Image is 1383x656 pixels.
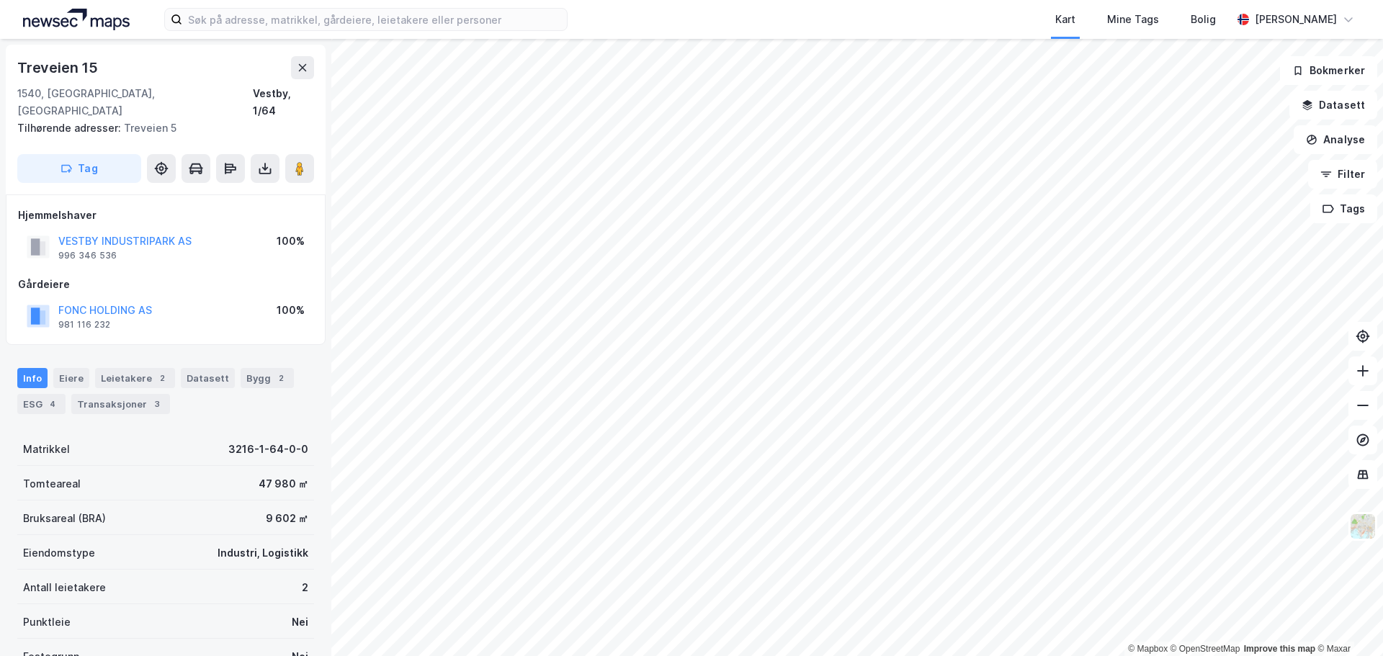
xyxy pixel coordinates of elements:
[23,614,71,631] div: Punktleie
[58,250,117,261] div: 996 346 536
[23,579,106,596] div: Antall leietakere
[218,544,308,562] div: Industri, Logistikk
[181,368,235,388] div: Datasett
[17,56,101,79] div: Treveien 15
[253,85,314,120] div: Vestby, 1/64
[23,510,106,527] div: Bruksareal (BRA)
[274,371,288,385] div: 2
[1311,587,1383,656] iframe: Chat Widget
[95,368,175,388] div: Leietakere
[17,120,303,137] div: Treveien 5
[1055,11,1075,28] div: Kart
[23,9,130,30] img: logo.a4113a55bc3d86da70a041830d287a7e.svg
[1310,194,1377,223] button: Tags
[292,614,308,631] div: Nei
[23,475,81,493] div: Tomteareal
[18,207,313,224] div: Hjemmelshaver
[266,510,308,527] div: 9 602 ㎡
[182,9,567,30] input: Søk på adresse, matrikkel, gårdeiere, leietakere eller personer
[1191,11,1216,28] div: Bolig
[1294,125,1377,154] button: Analyse
[1289,91,1377,120] button: Datasett
[53,368,89,388] div: Eiere
[1311,587,1383,656] div: Kontrollprogram for chat
[228,441,308,458] div: 3216-1-64-0-0
[71,394,170,414] div: Transaksjoner
[1107,11,1159,28] div: Mine Tags
[1308,160,1377,189] button: Filter
[18,276,313,293] div: Gårdeiere
[1171,644,1240,654] a: OpenStreetMap
[302,579,308,596] div: 2
[277,233,305,250] div: 100%
[17,394,66,414] div: ESG
[45,397,60,411] div: 4
[259,475,308,493] div: 47 980 ㎡
[1280,56,1377,85] button: Bokmerker
[23,544,95,562] div: Eiendomstype
[241,368,294,388] div: Bygg
[58,319,110,331] div: 981 116 232
[17,122,124,134] span: Tilhørende adresser:
[17,154,141,183] button: Tag
[1349,513,1377,540] img: Z
[1128,644,1168,654] a: Mapbox
[1244,644,1315,654] a: Improve this map
[17,85,253,120] div: 1540, [GEOGRAPHIC_DATA], [GEOGRAPHIC_DATA]
[277,302,305,319] div: 100%
[1255,11,1337,28] div: [PERSON_NAME]
[23,441,70,458] div: Matrikkel
[155,371,169,385] div: 2
[150,397,164,411] div: 3
[17,368,48,388] div: Info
